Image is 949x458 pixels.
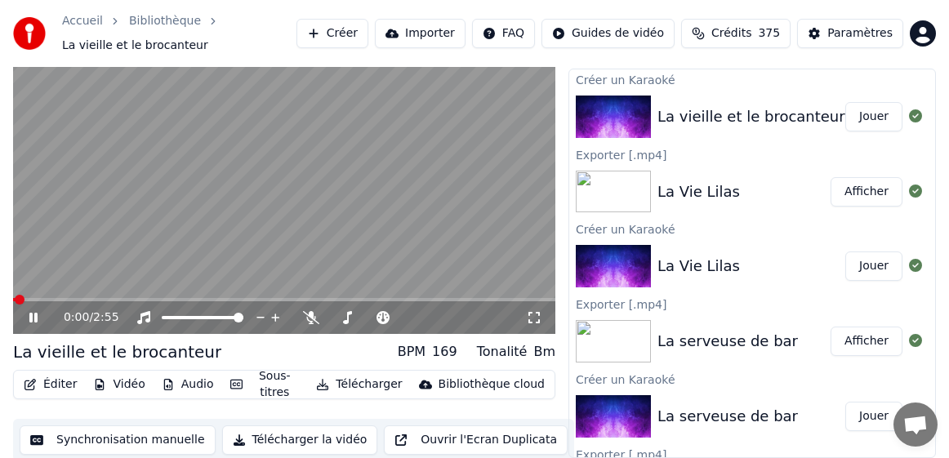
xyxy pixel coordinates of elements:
div: Ouvrir le chat [893,402,938,447]
button: Audio [155,373,221,396]
span: La vieille et le brocanteur [62,38,208,54]
div: La Vie Lilas [657,180,740,203]
button: Ouvrir l'Ecran Duplicata [384,425,568,455]
div: La serveuse de bar [657,405,798,428]
button: FAQ [472,19,535,48]
button: Jouer [845,102,902,131]
div: Créer un Karaoké [569,219,935,238]
button: Afficher [831,177,902,207]
div: La vieille et le brocanteur [657,105,845,128]
button: Sous-titres [224,365,307,404]
span: Crédits [711,25,751,42]
a: Bibliothèque [129,13,201,29]
button: Vidéo [87,373,151,396]
div: 169 [432,342,457,362]
button: Télécharger la vidéo [222,425,378,455]
div: Paramètres [827,25,893,42]
button: Crédits375 [681,19,791,48]
button: Guides de vidéo [541,19,675,48]
div: / [64,309,103,326]
div: BPM [398,342,425,362]
button: Télécharger [310,373,408,396]
nav: breadcrumb [62,13,296,54]
button: Éditer [17,373,83,396]
span: 2:55 [93,309,118,326]
div: La serveuse de bar [657,330,798,353]
button: Importer [375,19,466,48]
div: La vieille et le brocanteur [13,340,221,363]
button: Afficher [831,327,902,356]
div: Exporter [.mp4] [569,145,935,164]
span: 375 [758,25,780,42]
div: Tonalité [477,342,528,362]
div: Créer un Karaoké [569,69,935,89]
span: 0:00 [64,309,89,326]
button: Jouer [845,251,902,281]
div: Créer un Karaoké [569,369,935,389]
div: La Vie Lilas [657,255,740,278]
a: Accueil [62,13,103,29]
img: youka [13,17,46,50]
button: Synchronisation manuelle [20,425,216,455]
div: Bm [533,342,555,362]
button: Paramètres [797,19,903,48]
button: Jouer [845,402,902,431]
button: Créer [296,19,368,48]
div: Bibliothèque cloud [439,376,545,393]
div: Exporter [.mp4] [569,294,935,313]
